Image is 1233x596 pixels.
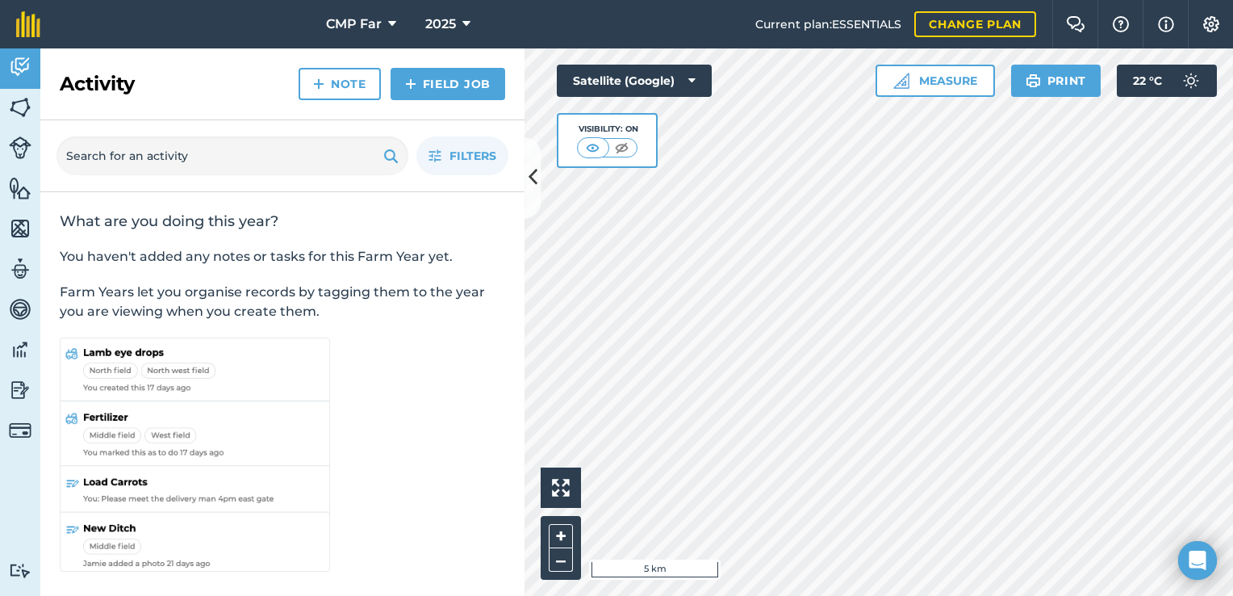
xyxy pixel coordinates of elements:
[1111,16,1131,32] img: A question mark icon
[1178,541,1217,580] div: Open Intercom Messenger
[313,74,324,94] img: svg+xml;base64,PHN2ZyB4bWxucz0iaHR0cDovL3d3dy53My5vcmcvMjAwMC9zdmciIHdpZHRoPSIxNCIgaGVpZ2h0PSIyNC...
[876,65,995,97] button: Measure
[9,257,31,281] img: svg+xml;base64,PD94bWwgdmVyc2lvbj0iMS4wIiBlbmNvZGluZz0idXRmLTgiPz4KPCEtLSBHZW5lcmF0b3I6IEFkb2JlIE...
[549,548,573,572] button: –
[326,15,382,34] span: CMP Far
[914,11,1036,37] a: Change plan
[449,147,496,165] span: Filters
[1117,65,1217,97] button: 22 °C
[9,136,31,159] img: svg+xml;base64,PD94bWwgdmVyc2lvbj0iMS4wIiBlbmNvZGluZz0idXRmLTgiPz4KPCEtLSBHZW5lcmF0b3I6IEFkb2JlIE...
[1133,65,1162,97] span: 22 ° C
[60,71,135,97] h2: Activity
[60,212,505,231] h2: What are you doing this year?
[9,419,31,442] img: svg+xml;base64,PD94bWwgdmVyc2lvbj0iMS4wIiBlbmNvZGluZz0idXRmLTgiPz4KPCEtLSBHZW5lcmF0b3I6IEFkb2JlIE...
[1158,15,1174,34] img: svg+xml;base64,PHN2ZyB4bWxucz0iaHR0cDovL3d3dy53My5vcmcvMjAwMC9zdmciIHdpZHRoPSIxNyIgaGVpZ2h0PSIxNy...
[383,146,399,166] img: svg+xml;base64,PHN2ZyB4bWxucz0iaHR0cDovL3d3dy53My5vcmcvMjAwMC9zdmciIHdpZHRoPSIxOSIgaGVpZ2h0PSIyNC...
[1066,16,1085,32] img: Two speech bubbles overlapping with the left bubble in the forefront
[391,68,505,100] a: Field Job
[893,73,909,89] img: Ruler icon
[56,136,408,175] input: Search for an activity
[755,15,901,33] span: Current plan : ESSENTIALS
[9,216,31,241] img: svg+xml;base64,PHN2ZyB4bWxucz0iaHR0cDovL3d3dy53My5vcmcvMjAwMC9zdmciIHdpZHRoPSI1NiIgaGVpZ2h0PSI2MC...
[1026,71,1041,90] img: svg+xml;base64,PHN2ZyB4bWxucz0iaHR0cDovL3d3dy53My5vcmcvMjAwMC9zdmciIHdpZHRoPSIxOSIgaGVpZ2h0PSIyNC...
[9,378,31,402] img: svg+xml;base64,PD94bWwgdmVyc2lvbj0iMS4wIiBlbmNvZGluZz0idXRmLTgiPz4KPCEtLSBHZW5lcmF0b3I6IEFkb2JlIE...
[9,563,31,578] img: svg+xml;base64,PD94bWwgdmVyc2lvbj0iMS4wIiBlbmNvZGluZz0idXRmLTgiPz4KPCEtLSBHZW5lcmF0b3I6IEFkb2JlIE...
[1202,16,1221,32] img: A cog icon
[299,68,381,100] a: Note
[583,140,603,156] img: svg+xml;base64,PHN2ZyB4bWxucz0iaHR0cDovL3d3dy53My5vcmcvMjAwMC9zdmciIHdpZHRoPSI1MCIgaGVpZ2h0PSI0MC...
[9,95,31,120] img: svg+xml;base64,PHN2ZyB4bWxucz0iaHR0cDovL3d3dy53My5vcmcvMjAwMC9zdmciIHdpZHRoPSI1NiIgaGVpZ2h0PSI2MC...
[9,55,31,79] img: svg+xml;base64,PD94bWwgdmVyc2lvbj0iMS4wIiBlbmNvZGluZz0idXRmLTgiPz4KPCEtLSBHZW5lcmF0b3I6IEFkb2JlIE...
[9,176,31,200] img: svg+xml;base64,PHN2ZyB4bWxucz0iaHR0cDovL3d3dy53My5vcmcvMjAwMC9zdmciIHdpZHRoPSI1NiIgaGVpZ2h0PSI2MC...
[425,15,456,34] span: 2025
[16,11,40,37] img: fieldmargin Logo
[552,479,570,497] img: Four arrows, one pointing top left, one top right, one bottom right and the last bottom left
[557,65,712,97] button: Satellite (Google)
[612,140,632,156] img: svg+xml;base64,PHN2ZyB4bWxucz0iaHR0cDovL3d3dy53My5vcmcvMjAwMC9zdmciIHdpZHRoPSI1MCIgaGVpZ2h0PSI0MC...
[1011,65,1101,97] button: Print
[9,338,31,362] img: svg+xml;base64,PD94bWwgdmVyc2lvbj0iMS4wIiBlbmNvZGluZz0idXRmLTgiPz4KPCEtLSBHZW5lcmF0b3I6IEFkb2JlIE...
[9,297,31,321] img: svg+xml;base64,PD94bWwgdmVyc2lvbj0iMS4wIiBlbmNvZGluZz0idXRmLTgiPz4KPCEtLSBHZW5lcmF0b3I6IEFkb2JlIE...
[405,74,416,94] img: svg+xml;base64,PHN2ZyB4bWxucz0iaHR0cDovL3d3dy53My5vcmcvMjAwMC9zdmciIHdpZHRoPSIxNCIgaGVpZ2h0PSIyNC...
[549,524,573,548] button: +
[416,136,508,175] button: Filters
[60,283,505,321] p: Farm Years let you organise records by tagging them to the year you are viewing when you create t...
[1175,65,1207,97] img: svg+xml;base64,PD94bWwgdmVyc2lvbj0iMS4wIiBlbmNvZGluZz0idXRmLTgiPz4KPCEtLSBHZW5lcmF0b3I6IEFkb2JlIE...
[60,247,505,267] p: You haven't added any notes or tasks for this Farm Year yet.
[577,123,638,136] div: Visibility: On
